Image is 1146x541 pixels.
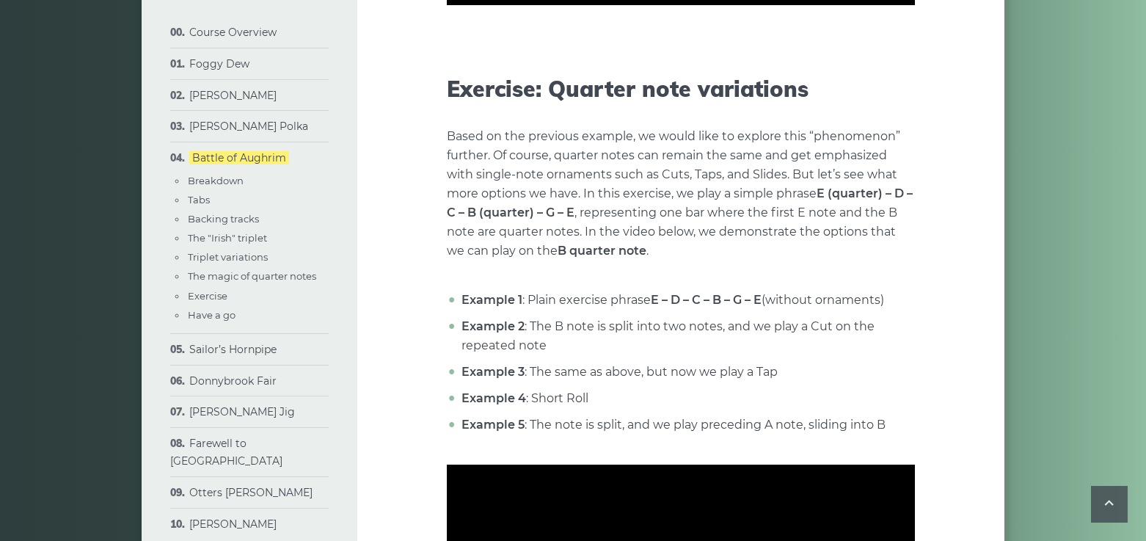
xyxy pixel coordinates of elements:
[447,127,915,261] p: Based on the previous example, we would like to explore this “phenomenon” further. Of course, qua...
[458,317,915,355] li: : The B note is split into two notes, and we play a Cut on the repeated note
[189,486,313,499] a: Otters [PERSON_NAME]
[461,418,525,432] strong: Example 5
[461,391,526,405] strong: Example 4
[189,120,308,133] a: [PERSON_NAME] Polka
[189,374,277,388] a: Donnybrook Fair
[458,415,915,435] li: : The note is split, and we play preceding A note, sliding into B
[189,57,249,70] a: Foggy Dew
[170,437,282,468] a: Farewell to [GEOGRAPHIC_DATA]
[461,319,525,333] strong: Example 2
[447,76,915,102] h2: Exercise: Quarter note variations
[188,232,267,244] a: The "Irish" triplet
[651,293,762,307] strong: E – D – C – B – G – E
[558,244,646,258] strong: B quarter note
[458,291,915,310] li: : Plain exercise phrase (without ornaments)
[188,213,259,225] a: Backing tracks
[188,251,268,263] a: Triplet variations
[447,186,913,219] strong: E (quarter) – D – C – B (quarter) – G – E
[188,270,316,282] a: The magic of quarter notes
[189,151,289,164] a: Battle of Aughrim
[458,363,915,382] li: : The same as above, but now we play a Tap
[458,389,915,408] li: : Short Roll
[188,309,236,321] a: Have a go
[188,194,210,206] a: Tabs
[188,290,227,302] a: Exercise
[189,343,277,356] a: Sailor’s Hornpipe
[189,89,277,102] a: [PERSON_NAME]
[188,175,244,186] a: Breakdown
[461,293,522,307] strong: Example 1
[461,365,525,379] strong: Example 3
[189,518,277,531] a: [PERSON_NAME]
[189,26,277,39] a: Course Overview
[189,405,295,418] a: [PERSON_NAME] Jig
